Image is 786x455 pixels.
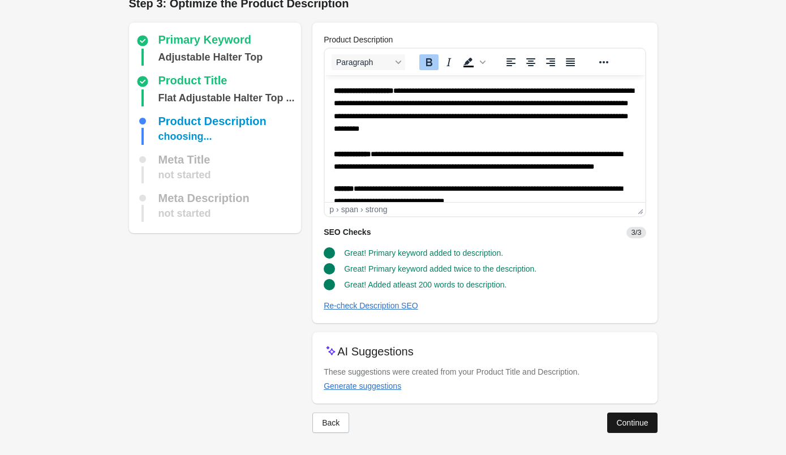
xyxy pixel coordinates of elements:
[158,192,250,204] div: Meta Description
[594,54,613,70] button: Reveal or hide additional toolbar items
[607,413,657,433] button: Continue
[332,54,405,70] button: Blocks
[561,54,580,70] button: Justify
[324,367,579,376] span: These suggestions were created from your Product Title and Description.
[344,280,506,289] span: Great! Added atleast 200 words to description.
[341,205,358,214] div: span
[337,344,414,359] p: AI Suggestions
[329,205,334,214] div: p
[459,54,487,70] div: Background color
[158,34,252,48] div: Primary Keyword
[319,376,406,396] button: Generate suggestions
[336,205,339,214] div: ›
[158,154,211,165] div: Meta Title
[322,418,340,427] div: Back
[158,115,267,127] div: Product Description
[325,75,645,202] iframe: Rich Text Area
[312,413,349,433] button: Back
[9,9,311,299] body: Rich Text Area. Press ALT-0 for help.
[158,89,295,106] div: Flat Adjustable Halter Top With Built-In Bra
[633,203,645,216] div: Press the Up and Down arrow keys to resize the editor.
[158,166,211,183] div: not started
[158,128,212,145] div: choosing...
[158,49,263,66] div: Adjustable Halter Top
[419,54,439,70] button: Bold
[541,54,560,70] button: Align right
[324,381,401,390] div: Generate suggestions
[366,205,388,214] div: strong
[158,205,211,222] div: not started
[616,418,648,427] div: Continue
[319,295,423,316] button: Re-check Description SEO
[344,264,536,273] span: Great! Primary keyword added twice to the description.
[344,248,503,257] span: Great! Primary keyword added to description.
[324,34,393,45] label: Product Description
[360,205,363,214] div: ›
[158,75,227,88] div: Product Title
[501,54,521,70] button: Align left
[324,301,418,310] div: Re-check Description SEO
[626,227,646,238] span: 3/3
[521,54,540,70] button: Align center
[336,58,392,67] span: Paragraph
[324,227,371,237] span: SEO Checks
[439,54,458,70] button: Italic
